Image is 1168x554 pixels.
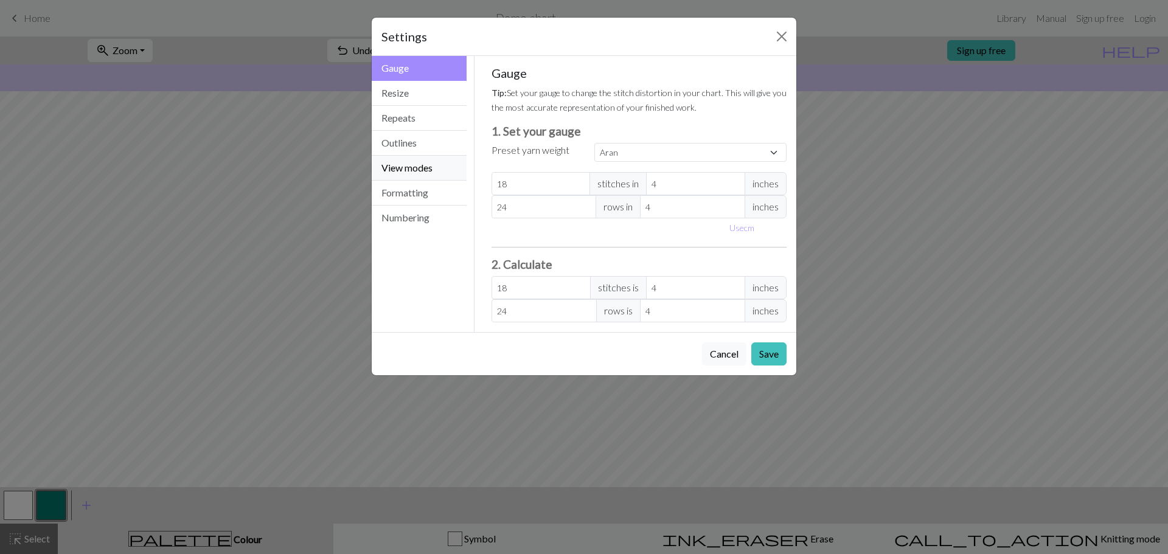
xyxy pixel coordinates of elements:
button: Repeats [372,106,467,131]
span: inches [745,299,787,322]
h5: Settings [381,27,427,46]
span: stitches is [590,276,647,299]
h3: 1. Set your gauge [492,124,787,138]
span: inches [745,172,787,195]
span: inches [745,195,787,218]
span: rows is [596,299,641,322]
strong: Tip: [492,88,507,98]
small: Set your gauge to change the stitch distortion in your chart. This will give you the most accurat... [492,88,787,113]
button: Cancel [702,342,746,365]
button: Gauge [372,56,467,81]
button: Numbering [372,206,467,230]
h5: Gauge [492,66,787,80]
button: Close [772,27,791,46]
h3: 2. Calculate [492,257,787,271]
button: Usecm [724,218,760,237]
button: Resize [372,81,467,106]
button: Formatting [372,181,467,206]
span: inches [745,276,787,299]
span: rows in [596,195,641,218]
span: stitches in [589,172,647,195]
button: Save [751,342,787,365]
button: Outlines [372,131,467,156]
button: View modes [372,156,467,181]
label: Preset yarn weight [492,143,569,158]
